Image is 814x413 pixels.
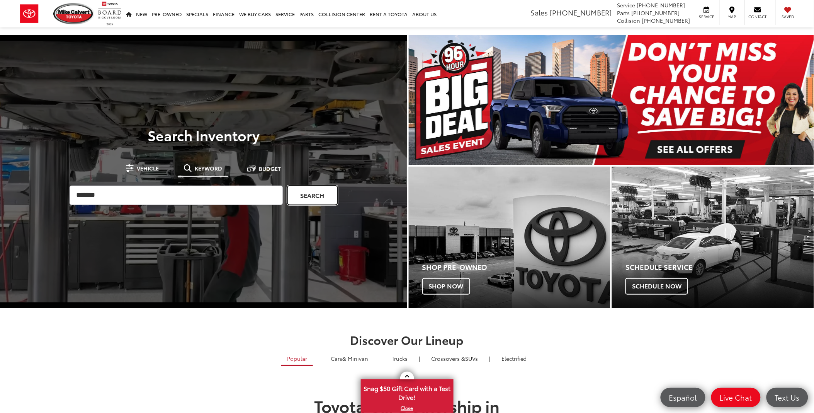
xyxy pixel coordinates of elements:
[637,1,685,9] span: [PHONE_NUMBER]
[724,14,741,19] span: Map
[425,352,484,365] a: SUVs
[665,393,701,402] span: Español
[617,17,641,24] span: Collision
[342,355,368,362] span: & Minivan
[362,380,453,404] span: Snag $50 Gift Card with a Test Drive!
[325,352,374,365] a: Cars
[716,393,756,402] span: Live Chat
[316,355,321,362] li: |
[612,167,814,308] div: Toyota
[287,186,338,205] a: Search
[766,388,808,407] a: Text Us
[531,7,548,17] span: Sales
[53,3,94,24] img: Mike Calvert Toyota
[698,14,715,19] span: Service
[195,166,222,171] span: Keyword
[409,167,611,308] a: Shop Pre-Owned Shop Now
[259,166,281,171] span: Budget
[135,333,680,346] h2: Discover Our Lineup
[137,166,159,171] span: Vehicle
[550,7,612,17] span: [PHONE_NUMBER]
[281,352,313,366] a: Popular
[417,355,422,362] li: |
[711,388,761,407] a: Live Chat
[422,278,470,294] span: Shop Now
[749,14,767,19] span: Contact
[612,167,814,308] a: Schedule Service Schedule Now
[617,9,630,17] span: Parts
[32,127,375,143] h3: Search Inventory
[625,263,814,271] h4: Schedule Service
[625,278,688,294] span: Schedule Now
[422,263,611,271] h4: Shop Pre-Owned
[780,14,797,19] span: Saved
[771,393,804,402] span: Text Us
[661,388,705,407] a: Español
[496,352,533,365] a: Electrified
[386,352,413,365] a: Trucks
[617,1,636,9] span: Service
[632,9,680,17] span: [PHONE_NUMBER]
[409,167,611,308] div: Toyota
[487,355,492,362] li: |
[377,355,382,362] li: |
[642,17,690,24] span: [PHONE_NUMBER]
[431,355,465,362] span: Crossovers &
